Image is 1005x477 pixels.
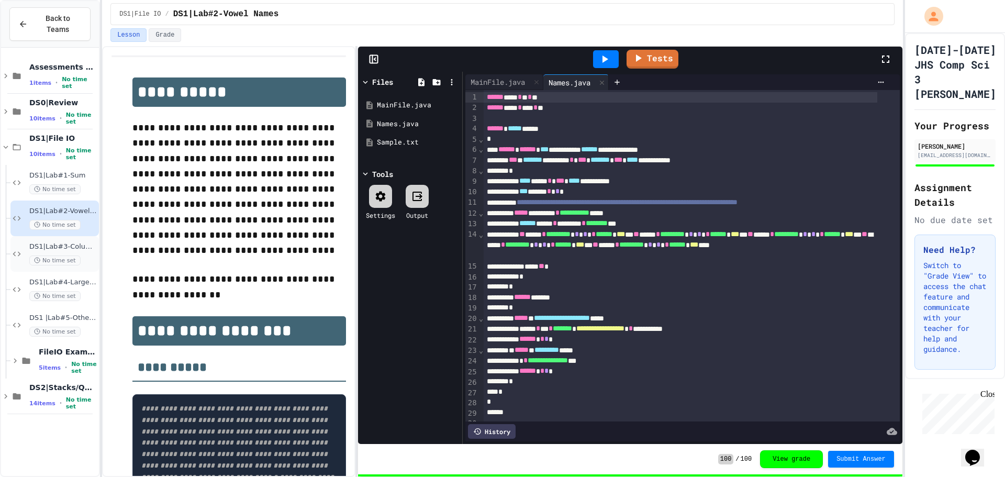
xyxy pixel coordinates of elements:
span: Fold line [478,314,484,323]
span: DS1|Lab#2-Vowel Names [173,8,279,20]
span: 1 items [29,80,51,86]
span: No time set [29,220,81,230]
span: 5 items [39,364,61,371]
div: 19 [465,303,478,314]
div: Names.java [377,119,459,129]
span: Fold line [478,145,484,153]
div: 9 [465,176,478,187]
span: DS1|Lab#2-Vowel Names [29,207,97,216]
span: No time set [29,184,81,194]
div: 1 [465,92,478,103]
div: MainFile.java [377,100,459,110]
div: 22 [465,335,478,346]
span: Fold line [478,209,484,217]
span: • [60,399,62,407]
iframe: chat widget [918,390,995,434]
div: 21 [465,324,478,335]
span: No time set [29,291,81,301]
span: No time set [66,112,97,125]
div: 11 [465,197,478,208]
span: / [165,10,169,18]
div: MainFile.java [465,74,543,90]
div: 12 [465,208,478,219]
a: Tests [627,50,678,69]
span: DS1|Lab#4-Largest Area Sum [29,278,97,287]
div: History [468,424,516,439]
div: 27 [465,388,478,398]
span: • [55,79,58,87]
span: 14 items [29,400,55,407]
div: 25 [465,367,478,378]
span: • [65,363,67,372]
span: Fold line [478,167,484,175]
button: View grade [760,450,823,468]
span: No time set [66,147,97,161]
h2: Your Progress [914,118,996,133]
div: 2 [465,103,478,113]
div: 30 [465,418,478,429]
div: 17 [465,282,478,293]
span: DS1|File IO [29,134,97,143]
span: Back to Teams [34,13,82,35]
span: Fold line [478,230,484,239]
div: Files [372,76,393,87]
iframe: chat widget [961,435,995,467]
span: 100 [741,455,752,463]
div: No due date set [914,214,996,226]
div: 4 [465,124,478,134]
div: Names.java [543,77,596,88]
button: Grade [149,28,181,42]
div: Chat with us now!Close [4,4,72,66]
span: 10 items [29,115,55,122]
h1: [DATE]-[DATE] JHS Comp Sci 3 [PERSON_NAME] [914,42,996,101]
div: Names.java [543,74,609,90]
div: 13 [465,219,478,229]
button: Back to Teams [9,7,91,41]
button: Submit Answer [828,451,894,468]
div: Tools [372,169,393,180]
div: 14 [465,229,478,261]
div: 3 [465,114,478,124]
span: No time set [71,361,97,374]
div: MainFile.java [465,76,530,87]
span: No time set [66,396,97,410]
div: 16 [465,272,478,283]
div: [PERSON_NAME] [918,141,992,151]
span: DS1|File IO [119,10,161,18]
span: DS1|Lab#3-Column & Row Sums [29,242,97,251]
span: Submit Answer [836,455,886,463]
span: • [60,150,62,158]
span: FileIO Example Labs [39,347,97,357]
div: [EMAIL_ADDRESS][DOMAIN_NAME] [918,151,992,159]
span: DS1 |Lab#5-Othello with Save/Load [29,314,97,323]
span: DS1|Lab#1-Sum [29,171,97,180]
div: 10 [465,187,478,197]
span: Fold line [478,346,484,354]
div: 5 [465,135,478,145]
span: • [60,114,62,123]
button: Lesson [110,28,147,42]
span: Assessments Labs [DATE] - [DATE] [29,62,97,72]
div: My Account [913,4,946,28]
div: 29 [465,408,478,419]
div: 8 [465,166,478,176]
div: Output [406,210,428,220]
span: No time set [29,327,81,337]
div: 20 [465,314,478,324]
span: DS0|Review [29,98,97,107]
span: No time set [29,256,81,265]
div: 18 [465,293,478,303]
div: 26 [465,378,478,388]
span: DS2|Stacks/Queues [29,383,97,392]
span: 100 [718,454,734,464]
div: Settings [366,210,395,220]
div: 6 [465,145,478,155]
span: / [735,455,739,463]
div: 15 [465,261,478,272]
span: No time set [62,76,97,90]
div: 7 [465,156,478,166]
span: 10 items [29,151,55,158]
h3: Need Help? [923,243,987,256]
span: Fold line [478,135,484,143]
h2: Assignment Details [914,180,996,209]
